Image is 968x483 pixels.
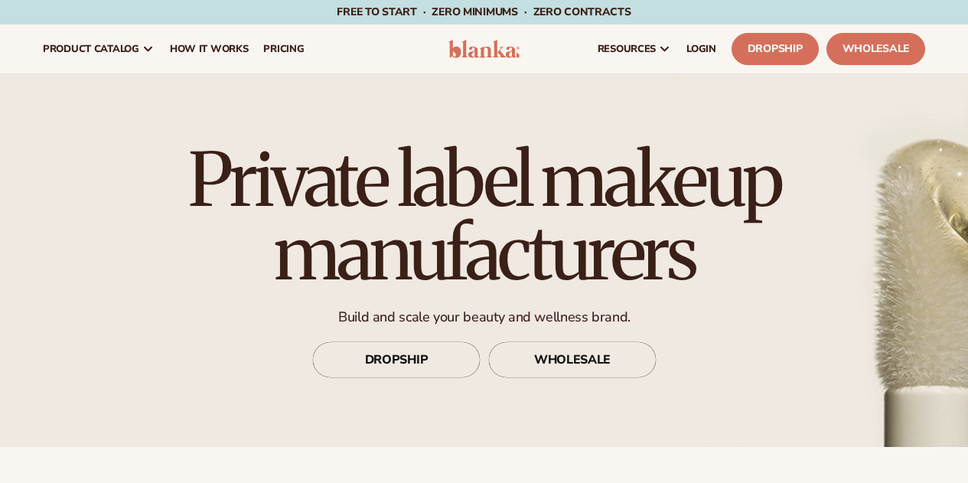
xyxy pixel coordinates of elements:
[170,43,249,55] span: How It Works
[590,24,679,73] a: resources
[144,143,825,290] h1: Private label makeup manufacturers
[488,341,657,378] a: WHOLESALE
[35,24,162,73] a: product catalog
[312,341,481,378] a: DROPSHIP
[826,33,925,65] a: Wholesale
[732,33,819,65] a: Dropship
[679,24,724,73] a: LOGIN
[337,5,631,19] span: Free to start · ZERO minimums · ZERO contracts
[263,43,304,55] span: pricing
[686,43,716,55] span: LOGIN
[256,24,311,73] a: pricing
[144,308,825,326] p: Build and scale your beauty and wellness brand.
[162,24,256,73] a: How It Works
[448,40,520,58] img: logo
[43,43,139,55] span: product catalog
[598,43,656,55] span: resources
